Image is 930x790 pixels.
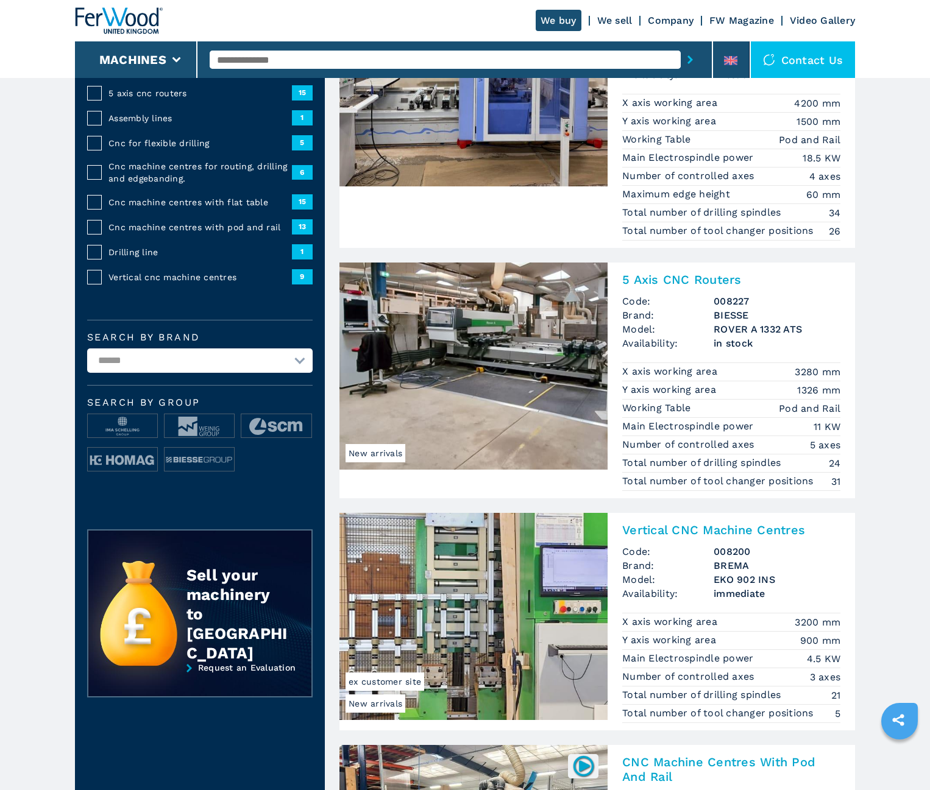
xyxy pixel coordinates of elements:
[622,474,817,488] p: Total number of tool changer positions
[108,221,292,233] span: Cnc machine centres with pod and rail
[108,112,292,124] span: Assembly lines
[292,244,313,259] span: 1
[763,54,775,66] img: Contact us
[622,652,757,665] p: Main Electrospindle power
[829,206,841,220] em: 34
[622,115,719,128] p: Y axis working area
[87,663,313,707] a: Request an Evaluation
[292,194,313,209] span: 15
[800,633,841,647] em: 900 mm
[810,670,841,684] em: 3 axes
[339,513,855,730] a: Vertical CNC Machine Centres BREMA EKO 902 INSNew arrivalsex customer siteVertical CNC Machine Ce...
[165,448,234,472] img: image
[810,438,841,452] em: 5 axes
[831,688,841,702] em: 21
[165,414,234,439] img: image
[714,322,840,336] h3: ROVER A 1332 ATS
[622,272,840,287] h2: 5 Axis CNC Routers
[622,573,714,587] span: Model:
[790,15,855,26] a: Video Gallery
[99,52,166,67] button: Machines
[292,135,313,150] span: 5
[292,165,313,180] span: 6
[622,545,714,559] span: Code:
[108,87,292,99] span: 5 axis cnc routers
[536,10,581,31] a: We buy
[339,513,608,720] img: Vertical CNC Machine Centres BREMA EKO 902 INS
[88,414,157,439] img: image
[292,219,313,234] span: 13
[622,587,714,601] span: Availability:
[831,474,841,488] em: 31
[681,46,700,74] button: submit-button
[794,96,840,110] em: 4200 mm
[622,523,840,537] h2: Vertical CNC Machine Centres
[714,573,840,587] h3: EKO 902 INS
[622,633,719,647] p: Y axis working area
[803,151,840,165] em: 18.5 KW
[795,615,840,629] em: 3200 mm
[75,7,163,34] img: Ferwood
[572,754,595,778] img: 007813
[339,263,855,498] a: 5 Axis CNC Routers BIESSE ROVER A 1332 ATSNew arrivals5 Axis CNC RoutersCode:008227Brand:BIESSEMo...
[108,271,292,283] span: Vertical cnc machine centres
[292,110,313,125] span: 1
[714,308,840,322] h3: BIESSE
[795,365,840,379] em: 3280 mm
[88,448,157,472] img: image
[186,565,288,663] div: Sell your machinery to [GEOGRAPHIC_DATA]
[622,294,714,308] span: Code:
[622,615,720,629] p: X axis working area
[622,206,784,219] p: Total number of drilling spindles
[622,383,719,397] p: Y axis working area
[622,365,720,378] p: X axis working area
[108,246,292,258] span: Drilling line
[597,15,633,26] a: We sell
[648,15,694,26] a: Company
[714,336,840,350] span: in stock
[814,420,840,434] em: 11 KW
[807,652,841,666] em: 4.5 KW
[883,705,914,735] a: sharethis
[622,670,758,683] p: Number of controlled axes
[751,41,856,78] div: Contact us
[835,707,840,721] em: 5
[108,160,292,185] span: Cnc machine centres for routing, drilling and edgebanding.
[346,672,424,691] span: ex customer site
[714,587,840,601] span: immediate
[622,688,784,702] p: Total number of drilling spindles
[622,755,840,784] h2: CNC Machine Centres With Pod And Rail
[622,456,784,470] p: Total number of drilling spindles
[622,169,758,183] p: Number of controlled axes
[622,151,757,164] p: Main Electrospindle power
[797,115,840,129] em: 1500 mm
[714,294,840,308] h3: 008227
[292,85,313,100] span: 15
[622,336,714,350] span: Availability:
[241,414,311,439] img: image
[622,96,720,110] p: X axis working area
[878,735,921,781] iframe: Chat
[622,707,817,720] p: Total number of tool changer positions
[622,188,733,201] p: Maximum edge height
[622,559,714,573] span: Brand:
[346,444,405,462] span: New arrivals
[339,263,608,470] img: 5 Axis CNC Routers BIESSE ROVER A 1332 ATS
[292,269,313,284] span: 9
[622,308,714,322] span: Brand:
[622,133,694,146] p: Working Table
[714,559,840,573] h3: BREMA
[779,401,840,415] em: Pod and Rail
[829,456,841,470] em: 24
[622,420,757,433] p: Main Electrospindle power
[809,169,841,183] em: 4 axes
[709,15,774,26] a: FW Magazine
[622,322,714,336] span: Model:
[346,694,405,713] span: New arrivals
[829,224,841,238] em: 26
[797,383,840,397] em: 1326 mm
[87,398,313,407] span: Search by group
[622,438,758,451] p: Number of controlled axes
[108,137,292,149] span: Cnc for flexible drilling
[622,401,694,415] p: Working Table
